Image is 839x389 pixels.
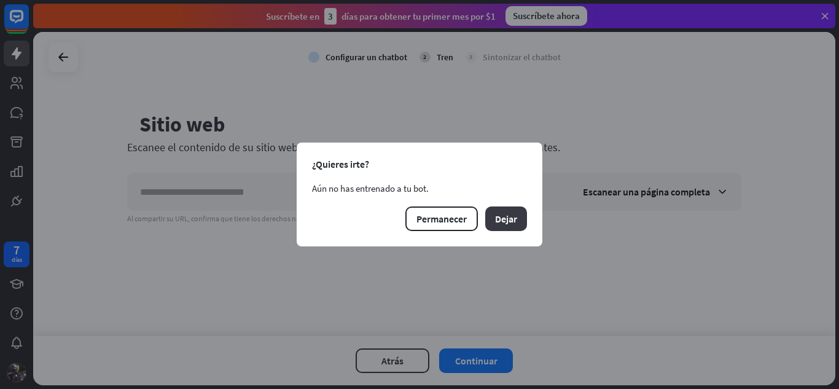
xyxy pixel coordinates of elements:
font: ¿Quieres irte? [312,158,369,170]
button: Abrir el widget de chat LiveChat [10,5,47,42]
button: Dejar [485,206,527,231]
font: Dejar [495,213,517,225]
font: Permanecer [416,213,467,225]
button: Permanecer [405,206,478,231]
font: Aún no has entrenado a tu bot. [312,183,429,194]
